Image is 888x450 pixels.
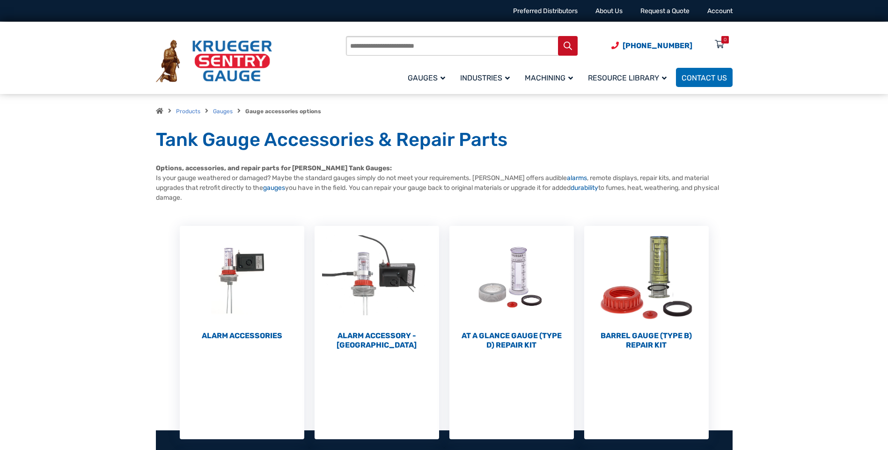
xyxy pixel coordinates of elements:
[455,66,519,88] a: Industries
[408,73,445,82] span: Gauges
[402,66,455,88] a: Gauges
[595,7,623,15] a: About Us
[525,73,573,82] span: Machining
[724,36,727,44] div: 0
[707,7,733,15] a: Account
[449,226,574,329] img: At a Glance Gauge (Type D) Repair Kit
[567,174,587,182] a: alarms
[571,184,598,192] a: durability
[156,128,733,152] h1: Tank Gauge Accessories & Repair Parts
[315,226,439,329] img: Alarm Accessory - DC
[245,108,321,115] strong: Gauge accessories options
[180,226,304,329] img: Alarm Accessories
[513,7,578,15] a: Preferred Distributors
[584,226,709,350] a: Visit product category Barrel Gauge (Type B) Repair Kit
[588,73,667,82] span: Resource Library
[584,226,709,329] img: Barrel Gauge (Type B) Repair Kit
[611,40,692,51] a: Phone Number (920) 434-8860
[180,331,304,341] h2: Alarm Accessories
[315,226,439,350] a: Visit product category Alarm Accessory - DC
[640,7,690,15] a: Request a Quote
[315,331,439,350] h2: Alarm Accessory - [GEOGRAPHIC_DATA]
[623,41,692,50] span: [PHONE_NUMBER]
[519,66,582,88] a: Machining
[449,226,574,350] a: Visit product category At a Glance Gauge (Type D) Repair Kit
[180,226,304,341] a: Visit product category Alarm Accessories
[176,108,200,115] a: Products
[584,331,709,350] h2: Barrel Gauge (Type B) Repair Kit
[156,40,272,83] img: Krueger Sentry Gauge
[582,66,676,88] a: Resource Library
[682,73,727,82] span: Contact Us
[263,184,285,192] a: gauges
[156,164,392,172] strong: Options, accessories, and repair parts for [PERSON_NAME] Tank Gauges:
[460,73,510,82] span: Industries
[156,163,733,203] p: Is your gauge weathered or damaged? Maybe the standard gauges simply do not meet your requirement...
[449,331,574,350] h2: At a Glance Gauge (Type D) Repair Kit
[676,68,733,87] a: Contact Us
[213,108,233,115] a: Gauges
